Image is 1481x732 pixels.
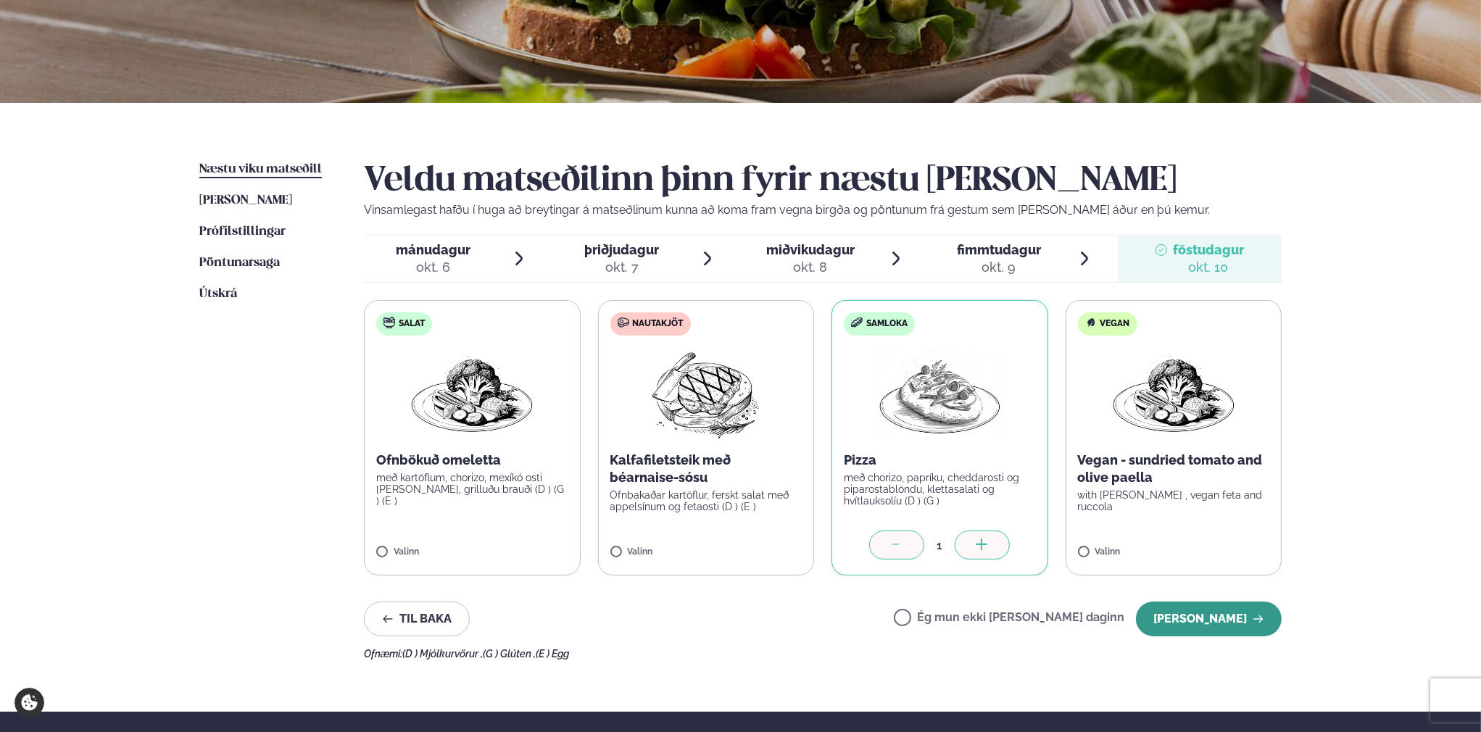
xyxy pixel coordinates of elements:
a: Cookie settings [14,688,44,718]
p: with [PERSON_NAME] , vegan feta and ruccola [1078,489,1270,512]
div: okt. 10 [1173,259,1244,276]
span: Vegan [1100,318,1130,330]
a: Næstu viku matseðill [199,161,322,178]
span: Nautakjöt [633,318,684,330]
div: 1 [924,537,955,554]
span: föstudagur [1173,242,1244,257]
img: Beef-Meat.png [642,347,770,440]
p: með kartöflum, chorizo, mexíkó osti [PERSON_NAME], grilluðu brauði (D ) (G ) (E ) [376,472,568,507]
a: Pöntunarsaga [199,254,280,272]
p: Kalfafiletsteik með béarnaise-sósu [610,452,802,486]
img: sandwich-new-16px.svg [851,317,863,328]
div: okt. 9 [957,259,1041,276]
a: [PERSON_NAME] [199,192,292,209]
span: Útskrá [199,288,237,300]
p: Vinsamlegast hafðu í huga að breytingar á matseðlinum kunna að koma fram vegna birgða og pöntunum... [364,201,1282,219]
img: Vegan.png [1110,347,1237,440]
span: mánudagur [396,242,470,257]
span: Prófílstillingar [199,225,286,238]
span: Næstu viku matseðill [199,163,322,175]
img: Vegan.png [408,347,536,440]
span: þriðjudagur [584,242,659,257]
span: (D ) Mjólkurvörur , [402,648,483,660]
button: [PERSON_NAME] [1136,602,1282,636]
span: Pöntunarsaga [199,257,280,269]
div: okt. 6 [396,259,470,276]
p: Vegan - sundried tomato and olive paella [1078,452,1270,486]
h2: Veldu matseðilinn þinn fyrir næstu [PERSON_NAME] [364,161,1282,201]
div: Ofnæmi: [364,648,1282,660]
button: Til baka [364,602,470,636]
img: Vegan.svg [1085,317,1097,328]
img: Pizza-Bread.png [876,347,1003,440]
div: okt. 8 [766,259,855,276]
span: (G ) Glúten , [483,648,536,660]
p: með chorizo, papríku, cheddarosti og piparostablöndu, klettasalati og hvítlauksolíu (D ) (G ) [844,472,1036,507]
div: okt. 7 [584,259,659,276]
span: [PERSON_NAME] [199,194,292,207]
img: beef.svg [618,317,629,328]
a: Útskrá [199,286,237,303]
span: Salat [399,318,425,330]
span: Samloka [866,318,908,330]
p: Pizza [844,452,1036,469]
span: miðvikudagur [766,242,855,257]
span: (E ) Egg [536,648,569,660]
img: salad.svg [383,317,395,328]
span: fimmtudagur [957,242,1041,257]
p: Ofnbakaðar kartöflur, ferskt salat með appelsínum og fetaosti (D ) (E ) [610,489,802,512]
a: Prófílstillingar [199,223,286,241]
p: Ofnbökuð omeletta [376,452,568,469]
